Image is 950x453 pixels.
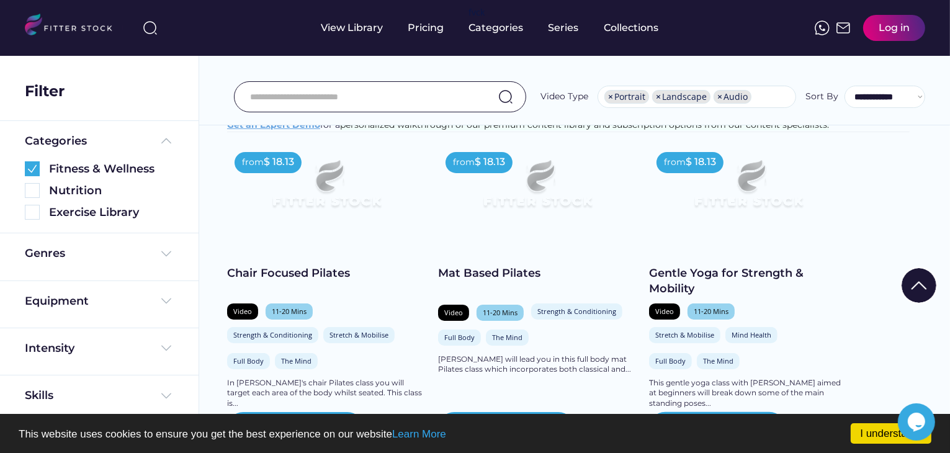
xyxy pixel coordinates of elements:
[540,91,588,103] div: Video Type
[25,133,87,149] div: Categories
[227,378,426,409] div: In [PERSON_NAME]'s chair Pilates class you will target each area of the body whilst seated. This ...
[655,330,714,339] div: Stretch & Mobilise
[19,429,931,439] p: This website uses cookies to ensure you get the best experience on our website
[444,308,463,317] div: Video
[453,156,475,169] div: from
[498,89,513,104] img: search-normal.svg
[321,21,383,35] div: View Library
[143,20,158,35] img: search-normal%203.svg
[717,92,722,101] span: ×
[537,307,616,316] div: Strength & Conditioning
[49,205,174,220] div: Exercise Library
[25,183,40,198] img: Rectangle%205126.svg
[469,21,524,35] div: Categories
[227,266,426,281] div: Chair Focused Pilates
[25,341,74,356] div: Intensity
[159,246,174,261] img: Frame%20%284%29.svg
[25,246,65,261] div: Genres
[686,155,716,169] div: $ 18.13
[714,90,751,104] li: Audio
[49,183,174,199] div: Nutrition
[458,145,617,234] img: Frame%2079%20%281%29.svg
[159,294,174,308] img: Frame%20%284%29.svg
[549,21,580,35] div: Series
[655,356,686,366] div: Full Body
[438,266,637,281] div: Mat Based Pilates
[649,266,848,297] div: Gentle Yoga for Strength & Mobility
[805,91,838,103] div: Sort By
[227,119,320,130] a: Get an Expert Demo
[879,21,910,35] div: Log in
[492,333,522,342] div: The Mind
[159,133,174,148] img: Frame%20%285%29.svg
[604,21,659,35] div: Collections
[25,161,40,176] img: Group%201000002360.svg
[703,356,733,366] div: The Mind
[233,330,312,339] div: Strength & Conditioning
[664,156,686,169] div: from
[469,6,485,19] div: fvck
[281,356,311,366] div: The Mind
[815,20,830,35] img: meteor-icons_whatsapp%20%281%29.svg
[656,92,661,101] span: ×
[392,428,446,440] a: Learn More
[649,378,848,409] div: This gentle yoga class with [PERSON_NAME] aimed at beginners will break down some of the main sta...
[25,14,123,39] img: LOGO.svg
[272,307,307,316] div: 11-20 Mins
[902,268,936,303] img: Group%201000002322%20%281%29.svg
[694,307,728,316] div: 11-20 Mins
[25,205,40,220] img: Rectangle%205126.svg
[836,20,851,35] img: Frame%2051.svg
[25,294,89,309] div: Equipment
[444,333,475,342] div: Full Body
[159,388,174,403] img: Frame%20%284%29.svg
[669,145,828,234] img: Frame%2079%20%281%29.svg
[25,81,65,102] div: Filter
[159,341,174,356] img: Frame%20%284%29.svg
[475,155,505,169] div: $ 18.13
[655,307,674,316] div: Video
[247,145,406,234] img: Frame%2079%20%281%29.svg
[233,307,252,316] div: Video
[408,21,444,35] div: Pricing
[652,90,710,104] li: Landscape
[438,354,637,375] div: [PERSON_NAME] will lead you in this full body mat Pilates class which incorporates both classical...
[242,156,264,169] div: from
[898,403,938,441] iframe: chat widget
[483,308,518,317] div: 11-20 Mins
[604,90,649,104] li: Portrait
[329,330,388,339] div: Stretch & Mobilise
[851,423,931,444] a: I understand!
[608,92,613,101] span: ×
[49,161,174,177] div: Fitness & Wellness
[264,155,294,169] div: $ 18.13
[233,356,264,366] div: Full Body
[340,119,829,130] span: personalized walkthrough of our premium content library and subscription options from our content...
[25,388,56,403] div: Skills
[732,330,771,339] div: Mind Health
